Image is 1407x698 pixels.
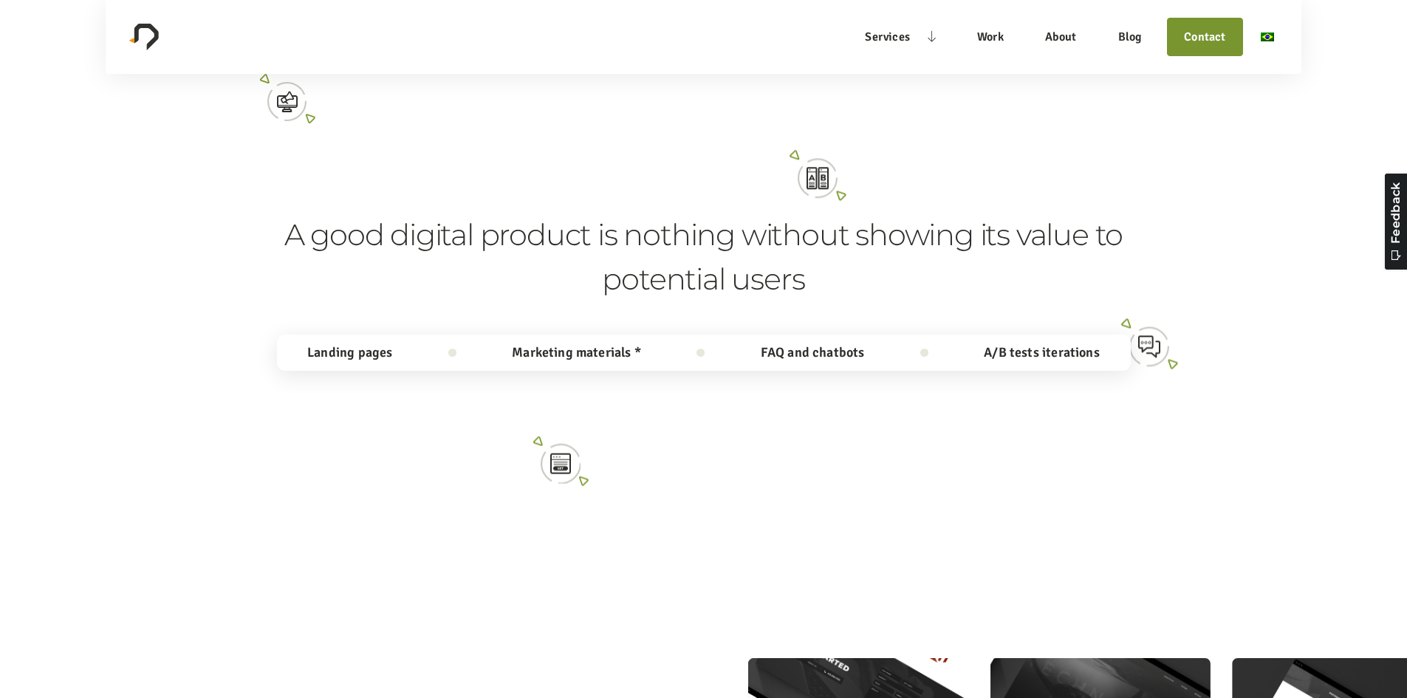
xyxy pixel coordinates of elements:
div: Marketing materials * [512,343,641,363]
div: Landing pages [307,343,392,363]
a: About [1028,20,1093,54]
div: FAQ and chatbots [761,343,865,363]
button: Services sub-menu [926,18,944,56]
span:  [10,7,19,16]
nav: Main [849,18,1278,56]
span: Feedback [20,4,88,18]
img: Português do Brasil [1261,32,1274,41]
div: A good digital product is nothing without showing its value to potential users [277,213,1131,301]
div: A/B tests iterations [984,343,1100,363]
a: pt_BR [1251,20,1278,54]
a: Contact [1176,28,1234,46]
a: Blog [1101,20,1159,54]
a: Services [849,20,926,54]
a: Work [961,20,1021,54]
